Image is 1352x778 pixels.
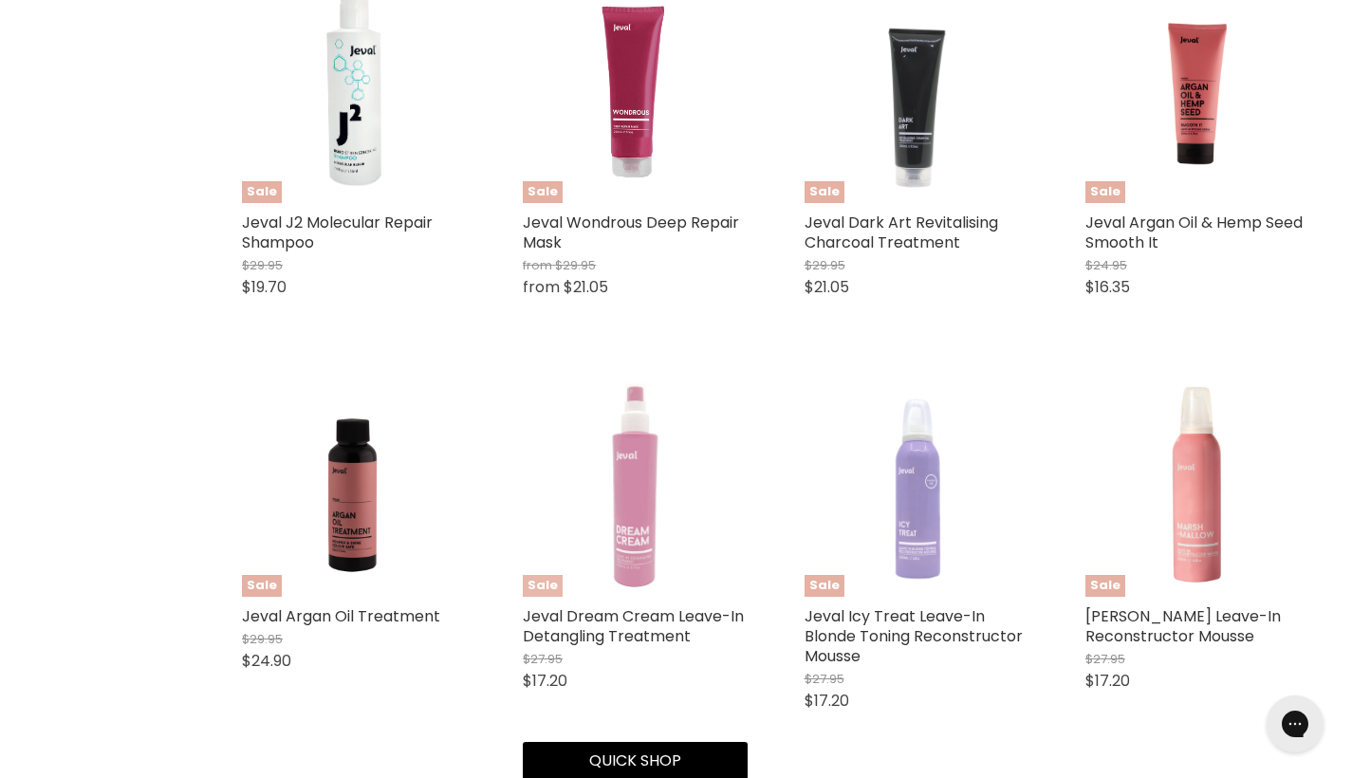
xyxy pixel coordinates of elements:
a: Jeval Icy Treat Leave-In Blonde Toning Reconstructor Mousse [805,605,1023,667]
span: $29.95 [242,630,283,648]
img: Jeval Icy Treat Leave-In Blonde Toning Reconstructor Mousse [805,373,1028,597]
span: Sale [242,181,282,203]
span: $21.05 [805,276,849,298]
a: Jeval Argan Oil & Hemp Seed Smooth It [1085,212,1303,253]
span: $19.70 [242,276,287,298]
span: from [523,256,552,274]
a: [PERSON_NAME] Leave-In Reconstructor Mousse [1085,605,1281,647]
a: Jeval Icy Treat Leave-In Blonde Toning Reconstructor MousseSale [805,373,1028,597]
span: $29.95 [242,256,283,274]
span: Sale [242,575,282,597]
span: $16.35 [1085,276,1130,298]
span: $29.95 [555,256,596,274]
a: Jeval Argan Oil Treatment [242,605,440,627]
span: $17.20 [805,690,849,712]
span: Sale [805,575,844,597]
span: $29.95 [805,256,845,274]
span: Sale [523,181,563,203]
span: $21.05 [564,276,608,298]
span: $27.95 [805,670,844,688]
span: $17.20 [1085,670,1130,692]
img: Jeval Argan Oil Treatment [272,373,435,597]
span: $24.95 [1085,256,1127,274]
a: Jeval Dark Art Revitalising Charcoal Treatment [805,212,998,253]
iframe: Gorgias live chat messenger [1257,689,1333,759]
a: Jeval J2 Molecular Repair Shampoo [242,212,433,253]
span: from [523,276,560,298]
img: Jeval Marshmallow Leave-In Reconstructor Mousse [1148,373,1246,597]
span: Sale [1085,575,1125,597]
img: Jeval Dream Cream Leave-In Detangling Treatment [523,373,747,597]
span: $27.95 [1085,650,1125,668]
span: Sale [1085,181,1125,203]
span: $24.90 [242,650,291,672]
span: Sale [523,575,563,597]
a: Jeval Argan Oil TreatmentSale [242,373,466,597]
a: Jeval Dream Cream Leave-In Detangling Treatment [523,605,744,647]
a: Jeval Marshmallow Leave-In Reconstructor MousseSale [1085,373,1309,597]
span: $17.20 [523,670,567,692]
span: $27.95 [523,650,563,668]
a: Jeval Wondrous Deep Repair Mask [523,212,739,253]
span: Sale [805,181,844,203]
a: Jeval Dream Cream Leave-In Detangling TreatmentSale [523,373,747,597]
